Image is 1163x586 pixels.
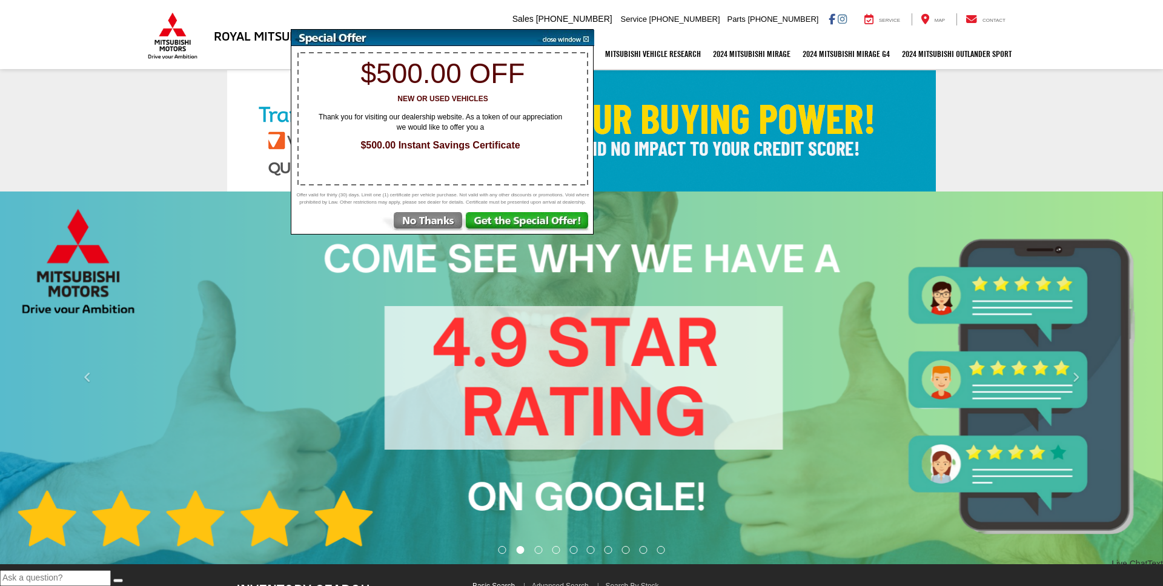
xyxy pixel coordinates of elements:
a: Facebook: Click to visit our Facebook page [829,14,835,24]
h3: New or Used Vehicles [298,95,588,103]
h3: Royal Mitsubishi [214,29,320,42]
span: [PHONE_NUMBER] [747,15,818,24]
h1: $500.00 off [298,58,588,89]
span: $500.00 Instant Savings Certificate [304,139,577,153]
img: No Thanks, Continue to Website [380,212,465,234]
button: Click to view next picture. [989,216,1163,540]
li: Go to slide number 8. [622,546,630,554]
span: Offer valid for thirty (30) days. Limit one (1) certificate per vehicle purchase. Not valid with ... [294,191,591,206]
li: Go to slide number 5. [569,546,577,554]
span: Sales [512,14,534,24]
a: 2024 Mitsubishi Mirage G4 [797,39,896,69]
span: [PHONE_NUMBER] [536,14,612,24]
a: Instagram: Click to visit our Instagram page [838,14,847,24]
li: Go to slide number 6. [587,546,595,554]
a: Text [1147,558,1163,570]
li: Go to slide number 7. [605,546,612,554]
span: Parts [727,15,745,24]
button: Send [113,579,123,582]
img: Check Your Buying Power [227,70,936,191]
span: Service [621,15,647,24]
li: Go to slide number 9. [640,546,648,554]
span: Thank you for visiting our dealership website. As a token of our appreciation we would like to of... [310,112,571,133]
img: close window [533,30,594,46]
img: Special Offer [291,30,534,46]
a: Live Chat [1112,558,1147,570]
span: Service [879,18,900,23]
a: Service [855,13,909,25]
span: Text [1147,559,1163,568]
a: Mitsubishi Vehicle Research [599,39,707,69]
a: 2024 Mitsubishi Mirage [707,39,797,69]
li: Go to slide number 4. [552,546,560,554]
a: Map [912,13,954,25]
img: Mitsubishi [145,12,200,59]
img: Get the Special Offer [465,212,593,234]
span: Contact [982,18,1006,23]
span: Live Chat [1112,559,1147,568]
li: Go to slide number 1. [498,546,506,554]
a: Contact [956,13,1015,25]
li: Go to slide number 10. [657,546,665,554]
li: Go to slide number 2. [516,546,524,554]
span: Map [935,18,945,23]
li: Go to slide number 3. [534,546,542,554]
span: [PHONE_NUMBER] [649,15,720,24]
a: 2024 Mitsubishi Outlander SPORT [896,39,1018,69]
